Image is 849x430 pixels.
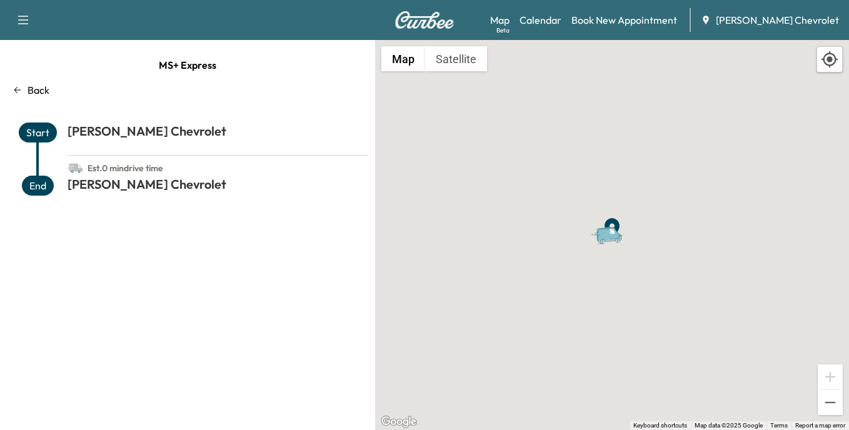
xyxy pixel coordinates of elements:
[496,26,510,35] div: Beta
[28,82,49,97] p: Back
[571,12,677,27] a: Book New Appointment
[68,122,368,145] h1: [PERSON_NAME] Chevrolet
[590,213,634,235] gmp-advanced-marker: Van
[19,122,57,142] span: Start
[381,46,425,71] button: Show street map
[818,364,843,389] button: Zoom in
[818,390,843,415] button: Zoom out
[378,414,419,430] a: Open this area in Google Maps (opens a new window)
[816,46,843,72] div: Recenter map
[68,176,368,198] h1: [PERSON_NAME] Chevrolet
[22,176,54,196] span: End
[490,12,510,27] a: MapBeta
[88,162,163,174] span: Est. 0 min drive time
[425,46,487,71] button: Show satellite imagery
[159,52,216,77] span: MS+ Express
[600,210,625,235] gmp-advanced-marker: End Point
[633,421,687,430] button: Keyboard shortcuts
[520,12,561,27] a: Calendar
[795,422,845,429] a: Report a map error
[394,11,455,29] img: Curbee Logo
[770,422,788,429] a: Terms (opens in new tab)
[695,422,763,429] span: Map data ©2025 Google
[716,12,839,27] span: [PERSON_NAME] Chevrolet
[378,414,419,430] img: Google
